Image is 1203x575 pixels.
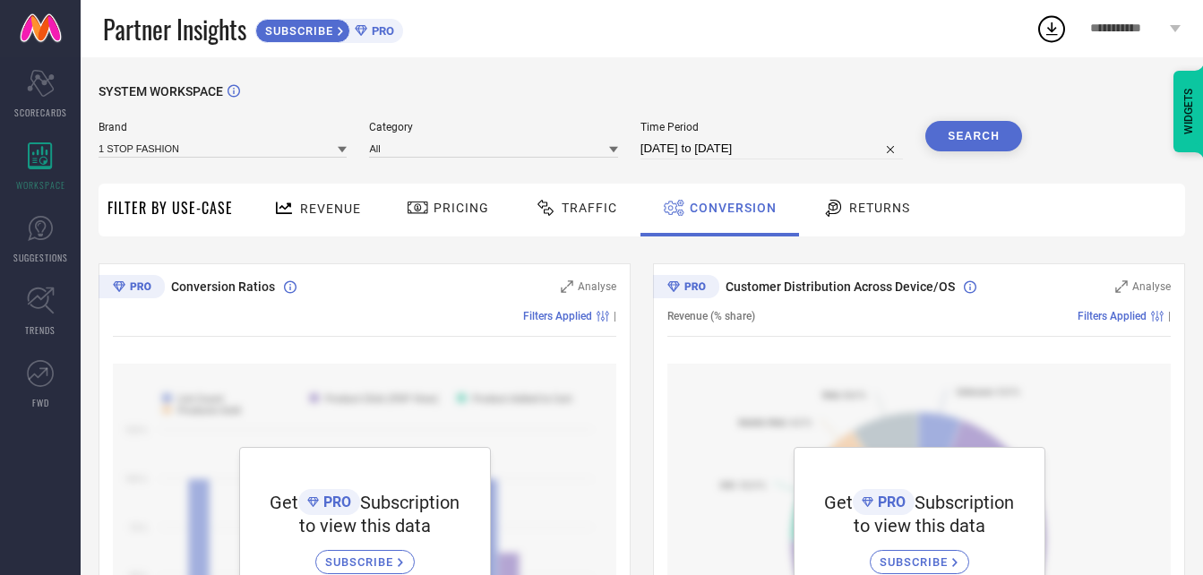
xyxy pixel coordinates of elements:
[367,24,394,38] span: PRO
[300,202,361,216] span: Revenue
[873,493,906,511] span: PRO
[561,280,573,293] svg: Zoom
[1115,280,1128,293] svg: Zoom
[1132,280,1171,293] span: Analyse
[523,310,592,322] span: Filters Applied
[925,121,1022,151] button: Search
[434,201,489,215] span: Pricing
[360,492,460,513] span: Subscription
[562,201,617,215] span: Traffic
[614,310,616,322] span: |
[171,279,275,294] span: Conversion Ratios
[1035,13,1068,45] div: Open download list
[319,493,351,511] span: PRO
[99,84,223,99] span: SYSTEM WORKSPACE
[640,121,903,133] span: Time Period
[99,121,347,133] span: Brand
[25,323,56,337] span: TRENDS
[99,275,165,302] div: Premium
[13,251,68,264] span: SUGGESTIONS
[1078,310,1147,322] span: Filters Applied
[726,279,955,294] span: Customer Distribution Across Device/OS
[315,536,415,574] a: SUBSCRIBE
[915,492,1014,513] span: Subscription
[107,197,233,219] span: Filter By Use-Case
[849,201,910,215] span: Returns
[256,24,338,38] span: SUBSCRIBE
[325,555,398,569] span: SUBSCRIBE
[653,275,719,302] div: Premium
[32,396,49,409] span: FWD
[103,11,246,47] span: Partner Insights
[255,14,403,43] a: SUBSCRIBEPRO
[690,201,777,215] span: Conversion
[578,280,616,293] span: Analyse
[870,536,969,574] a: SUBSCRIBE
[880,555,952,569] span: SUBSCRIBE
[640,138,903,159] input: Select time period
[369,121,617,133] span: Category
[299,515,431,536] span: to view this data
[667,310,755,322] span: Revenue (% share)
[270,492,298,513] span: Get
[824,492,853,513] span: Get
[854,515,985,536] span: to view this data
[16,178,65,192] span: WORKSPACE
[1168,310,1171,322] span: |
[14,106,67,119] span: SCORECARDS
